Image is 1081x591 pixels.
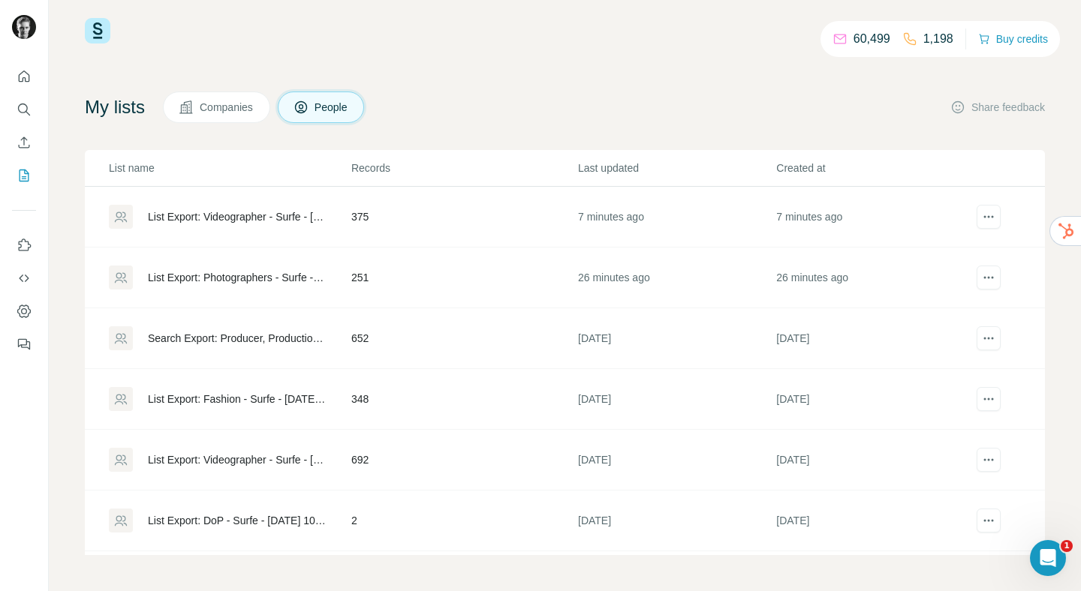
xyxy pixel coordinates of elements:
[950,100,1045,115] button: Share feedback
[775,247,974,308] td: 26 minutes ago
[923,30,953,48] p: 1,198
[351,490,577,551] td: 2
[148,209,326,224] div: List Export: Videographer - Surfe - [DATE] 10:16
[977,508,1001,532] button: actions
[577,369,775,430] td: [DATE]
[12,129,36,156] button: Enrich CSV
[351,247,577,308] td: 251
[12,162,36,189] button: My lists
[578,160,775,175] p: Last updated
[148,331,326,346] div: Search Export: Producer, Production Manager, Production Executive, Production Assistant, Producti...
[351,369,577,430] td: 348
[775,430,974,490] td: [DATE]
[775,369,974,430] td: [DATE]
[577,490,775,551] td: [DATE]
[351,308,577,369] td: 652
[85,18,110,43] img: Surfe Logo
[148,270,326,285] div: List Export: Photographers - Surfe - [DATE] 09:57
[148,513,326,528] div: List Export: DoP - Surfe - [DATE] 10:58
[12,63,36,90] button: Quick start
[577,187,775,247] td: 7 minutes ago
[977,205,1001,229] button: actions
[351,160,577,175] p: Records
[977,448,1001,472] button: actions
[1061,540,1073,552] span: 1
[109,160,350,175] p: List name
[12,265,36,292] button: Use Surfe API
[315,100,349,115] span: People
[977,326,1001,350] button: actions
[977,265,1001,289] button: actions
[85,95,145,119] h4: My lists
[351,430,577,490] td: 692
[776,160,973,175] p: Created at
[12,331,36,358] button: Feedback
[775,490,974,551] td: [DATE]
[12,15,36,39] img: Avatar
[12,232,36,259] button: Use Surfe on LinkedIn
[351,187,577,247] td: 375
[978,28,1048,49] button: Buy credits
[854,30,890,48] p: 60,499
[977,387,1001,411] button: actions
[148,391,326,406] div: List Export: Fashion - Surfe - [DATE] 08:20
[12,96,36,123] button: Search
[775,187,974,247] td: 7 minutes ago
[577,308,775,369] td: [DATE]
[577,430,775,490] td: [DATE]
[200,100,254,115] span: Companies
[148,452,326,467] div: List Export: Videographer - Surfe - [DATE] 12:35
[12,298,36,325] button: Dashboard
[577,247,775,308] td: 26 minutes ago
[1030,540,1066,576] iframe: Intercom live chat
[775,308,974,369] td: [DATE]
